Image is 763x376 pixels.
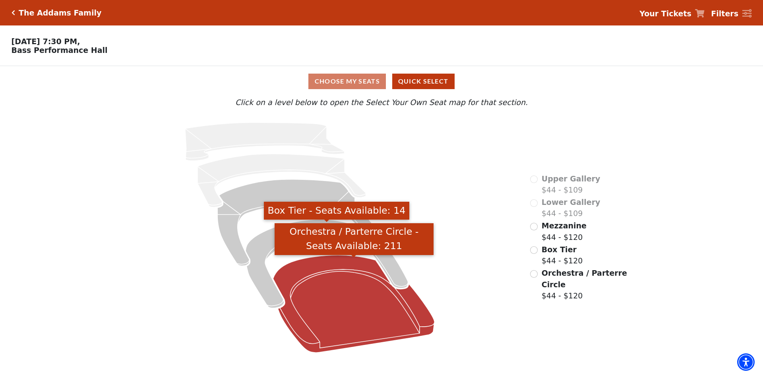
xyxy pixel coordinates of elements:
[542,244,583,267] label: $44 - $120
[19,8,101,18] h5: The Addams Family
[530,223,538,230] input: Mezzanine$44 - $120
[639,8,705,19] a: Your Tickets
[542,267,628,302] label: $44 - $120
[639,9,691,18] strong: Your Tickets
[737,353,755,371] div: Accessibility Menu
[542,221,587,230] span: Mezzanine
[542,197,600,219] label: $44 - $109
[542,173,600,196] label: $44 - $109
[264,202,409,220] div: Box Tier - Seats Available: 14
[101,97,662,108] p: Click on a level below to open the Select Your Own Seat map for that section.
[12,10,15,16] a: Click here to go back to filters
[392,74,455,89] button: Quick Select
[530,246,538,254] input: Box Tier$44 - $120
[273,255,435,353] path: Orchestra / Parterre Circle - Seats Available: 211
[185,123,345,161] path: Upper Gallery - Seats Available: 0
[542,245,577,254] span: Box Tier
[542,269,627,289] span: Orchestra / Parterre Circle
[711,8,751,19] a: Filters
[275,223,434,255] div: Orchestra / Parterre Circle - Seats Available: 211
[711,9,738,18] strong: Filters
[542,220,587,243] label: $44 - $120
[198,154,366,207] path: Lower Gallery - Seats Available: 0
[542,198,600,207] span: Lower Gallery
[542,174,600,183] span: Upper Gallery
[530,270,538,278] input: Orchestra / Parterre Circle$44 - $120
